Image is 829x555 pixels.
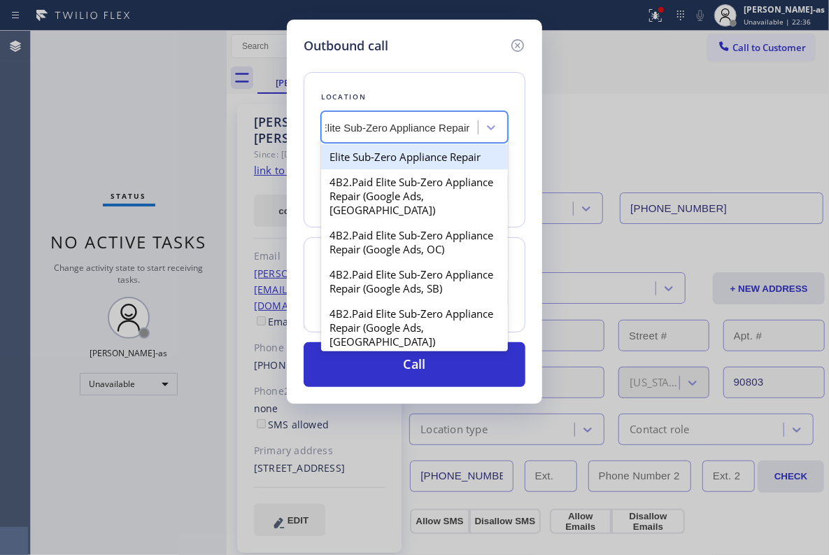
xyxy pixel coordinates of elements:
[304,342,525,387] button: Call
[321,301,508,354] div: 4B2.Paid Elite Sub-Zero Appliance Repair (Google Ads, [GEOGRAPHIC_DATA])
[321,169,508,223] div: 4B2.Paid Elite Sub-Zero Appliance Repair (Google Ads, [GEOGRAPHIC_DATA])
[321,223,508,262] div: 4B2.Paid Elite Sub-Zero Appliance Repair (Google Ads, OC)
[321,90,508,104] div: Location
[321,262,508,301] div: 4B2.Paid Elite Sub-Zero Appliance Repair (Google Ads, SB)
[321,144,508,169] div: Elite Sub-Zero Appliance Repair
[304,36,388,55] h5: Outbound call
